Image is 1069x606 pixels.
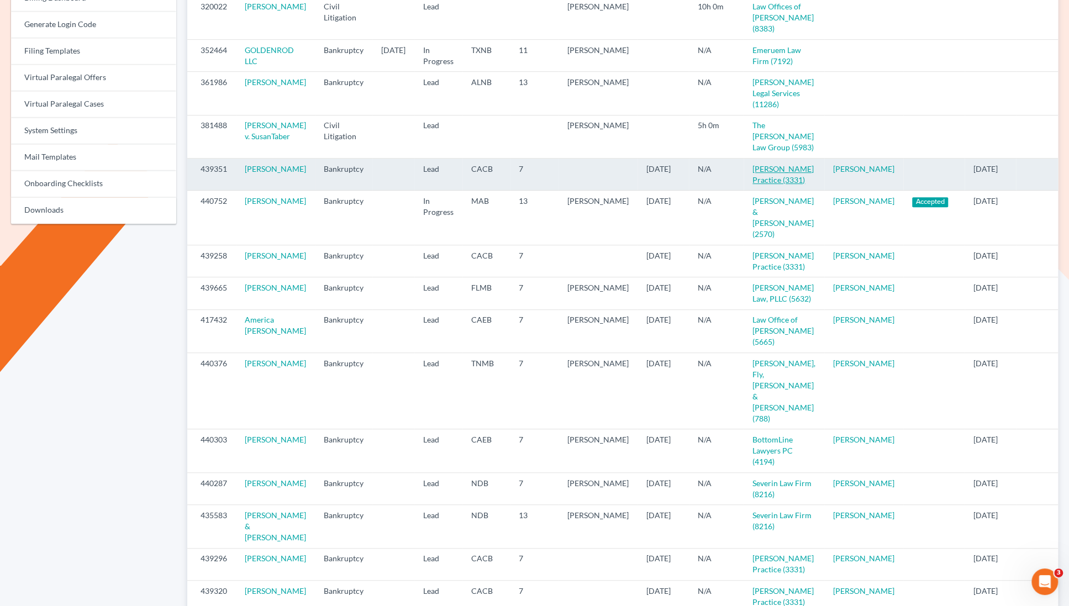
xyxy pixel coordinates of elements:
[752,283,814,303] a: [PERSON_NAME] Law, PLLC (5632)
[559,191,638,245] td: [PERSON_NAME]
[965,191,1016,245] td: [DATE]
[245,554,306,563] a: [PERSON_NAME]
[689,159,744,191] td: N/A
[462,72,510,115] td: ALNB
[245,2,306,11] a: [PERSON_NAME]
[245,586,306,596] a: [PERSON_NAME]
[965,159,1016,191] td: [DATE]
[510,309,559,352] td: 7
[187,429,236,472] td: 440303
[372,39,414,71] td: [DATE]
[638,429,689,472] td: [DATE]
[462,159,510,191] td: CACB
[833,510,894,520] a: [PERSON_NAME]
[833,251,894,260] a: [PERSON_NAME]
[414,159,462,191] td: Lead
[638,277,689,309] td: [DATE]
[187,72,236,115] td: 361986
[414,429,462,472] td: Lead
[414,72,462,115] td: Lead
[414,191,462,245] td: In Progress
[965,505,1016,548] td: [DATE]
[315,191,372,245] td: Bankruptcy
[833,435,894,444] a: [PERSON_NAME]
[752,120,814,152] a: The [PERSON_NAME] Law Group (5983)
[245,164,306,173] a: [PERSON_NAME]
[689,548,744,580] td: N/A
[187,548,236,580] td: 439296
[833,554,894,563] a: [PERSON_NAME]
[245,435,306,444] a: [PERSON_NAME]
[689,115,744,158] td: 5h 0m
[965,353,1016,429] td: [DATE]
[462,39,510,71] td: TXNB
[638,548,689,580] td: [DATE]
[833,164,894,173] a: [PERSON_NAME]
[833,283,894,292] a: [PERSON_NAME]
[689,245,744,277] td: N/A
[510,429,559,472] td: 7
[11,197,176,224] a: Downloads
[752,196,814,239] a: [PERSON_NAME] & [PERSON_NAME] (2570)
[414,309,462,352] td: Lead
[414,245,462,277] td: Lead
[414,505,462,548] td: Lead
[245,45,294,66] a: GOLDENROD LLC
[11,65,176,91] a: Virtual Paralegal Offers
[187,39,236,71] td: 352464
[315,39,372,71] td: Bankruptcy
[752,359,815,423] a: [PERSON_NAME], Fly, [PERSON_NAME] & [PERSON_NAME] (788)
[638,159,689,191] td: [DATE]
[689,72,744,115] td: N/A
[462,429,510,472] td: CAEB
[187,353,236,429] td: 440376
[414,472,462,504] td: Lead
[414,353,462,429] td: Lead
[462,472,510,504] td: NDB
[245,510,306,542] a: [PERSON_NAME] & [PERSON_NAME]
[965,429,1016,472] td: [DATE]
[752,435,793,466] a: BottomLine Lawyers PC (4194)
[315,277,372,309] td: Bankruptcy
[965,548,1016,580] td: [DATE]
[752,77,814,109] a: [PERSON_NAME] Legal Services (11286)
[638,245,689,277] td: [DATE]
[414,548,462,580] td: Lead
[833,315,894,324] a: [PERSON_NAME]
[833,478,894,488] a: [PERSON_NAME]
[833,196,894,205] a: [PERSON_NAME]
[510,277,559,309] td: 7
[638,353,689,429] td: [DATE]
[510,505,559,548] td: 13
[414,277,462,309] td: Lead
[559,115,638,158] td: [PERSON_NAME]
[462,191,510,245] td: MAB
[752,2,814,33] a: Law Offices of [PERSON_NAME] (8383)
[638,505,689,548] td: [DATE]
[559,472,638,504] td: [PERSON_NAME]
[462,309,510,352] td: CAEB
[11,91,176,118] a: Virtual Paralegal Cases
[965,472,1016,504] td: [DATE]
[510,245,559,277] td: 7
[965,245,1016,277] td: [DATE]
[510,159,559,191] td: 7
[315,429,372,472] td: Bankruptcy
[689,39,744,71] td: N/A
[559,39,638,71] td: [PERSON_NAME]
[245,251,306,260] a: [PERSON_NAME]
[689,505,744,548] td: N/A
[965,277,1016,309] td: [DATE]
[689,429,744,472] td: N/A
[510,548,559,580] td: 7
[245,315,306,335] a: America [PERSON_NAME]
[462,277,510,309] td: FLMB
[187,191,236,245] td: 440752
[559,353,638,429] td: [PERSON_NAME]
[638,309,689,352] td: [DATE]
[315,72,372,115] td: Bankruptcy
[315,245,372,277] td: Bankruptcy
[414,115,462,158] td: Lead
[462,548,510,580] td: CACB
[187,505,236,548] td: 435583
